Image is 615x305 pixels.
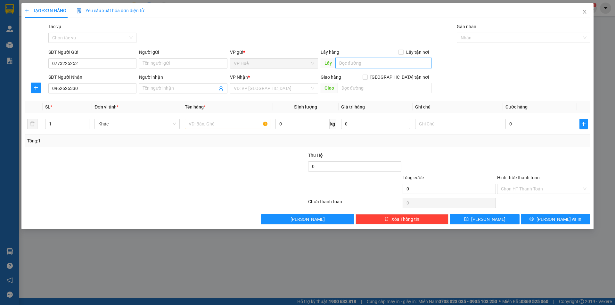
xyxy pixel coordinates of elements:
[521,214,590,224] button: printer[PERSON_NAME] và In
[457,24,476,29] label: Gán nhãn
[356,214,449,224] button: deleteXóa Thông tin
[98,119,176,129] span: Khác
[505,104,528,109] span: Cước hàng
[3,35,44,42] li: VP VP Huế
[384,217,389,222] span: delete
[48,49,136,56] div: SĐT Người Gửi
[321,58,335,68] span: Lấy
[291,216,325,223] span: [PERSON_NAME]
[413,101,503,113] th: Ghi chú
[471,216,505,223] span: [PERSON_NAME]
[307,198,402,209] div: Chưa thanh toán
[341,119,410,129] input: 0
[230,75,248,80] span: VP Nhận
[330,119,336,129] span: kg
[44,35,85,49] li: VP BÀ RỊA VŨNG TÀU
[25,8,29,13] span: plus
[77,8,144,13] span: Yêu cầu xuất hóa đơn điện tử
[261,214,354,224] button: [PERSON_NAME]
[25,8,66,13] span: TẠO ĐƠN HÀNG
[27,119,37,129] button: delete
[403,175,424,180] span: Tổng cước
[45,104,50,109] span: SL
[294,104,317,109] span: Định lượng
[321,83,338,93] span: Giao
[341,104,365,109] span: Giá trị hàng
[580,121,587,126] span: plus
[464,217,469,222] span: save
[321,50,339,55] span: Lấy hàng
[582,9,587,14] span: close
[31,85,41,90] span: plus
[579,119,588,129] button: plus
[94,104,119,109] span: Đơn vị tính
[576,3,594,21] button: Close
[48,74,136,81] div: SĐT Người Nhận
[368,74,431,81] span: [GEOGRAPHIC_DATA] tận nơi
[321,75,341,80] span: Giao hàng
[77,8,82,13] img: icon
[230,49,318,56] div: VP gửi
[3,43,8,47] span: environment
[391,216,419,223] span: Xóa Thông tin
[218,86,224,91] span: user-add
[27,137,237,144] div: Tổng: 1
[139,74,227,81] div: Người nhận
[3,43,43,62] b: Bến xe Phía [GEOGRAPHIC_DATA]
[48,24,61,29] label: Tác vụ
[185,104,206,109] span: Tên hàng
[497,175,540,180] label: Hình thức thanh toán
[308,153,323,158] span: Thu Hộ
[31,83,41,93] button: plus
[529,217,534,222] span: printer
[404,49,431,56] span: Lấy tận nơi
[3,3,93,27] li: Tân Quang Dũng Thành Liên
[234,59,314,68] span: VP Huế
[338,83,431,93] input: Dọc đường
[415,119,500,129] input: Ghi Chú
[450,214,519,224] button: save[PERSON_NAME]
[335,58,431,68] input: Dọc đường
[537,216,581,223] span: [PERSON_NAME] và In
[139,49,227,56] div: Người gửi
[185,119,270,129] input: VD: Bàn, Ghế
